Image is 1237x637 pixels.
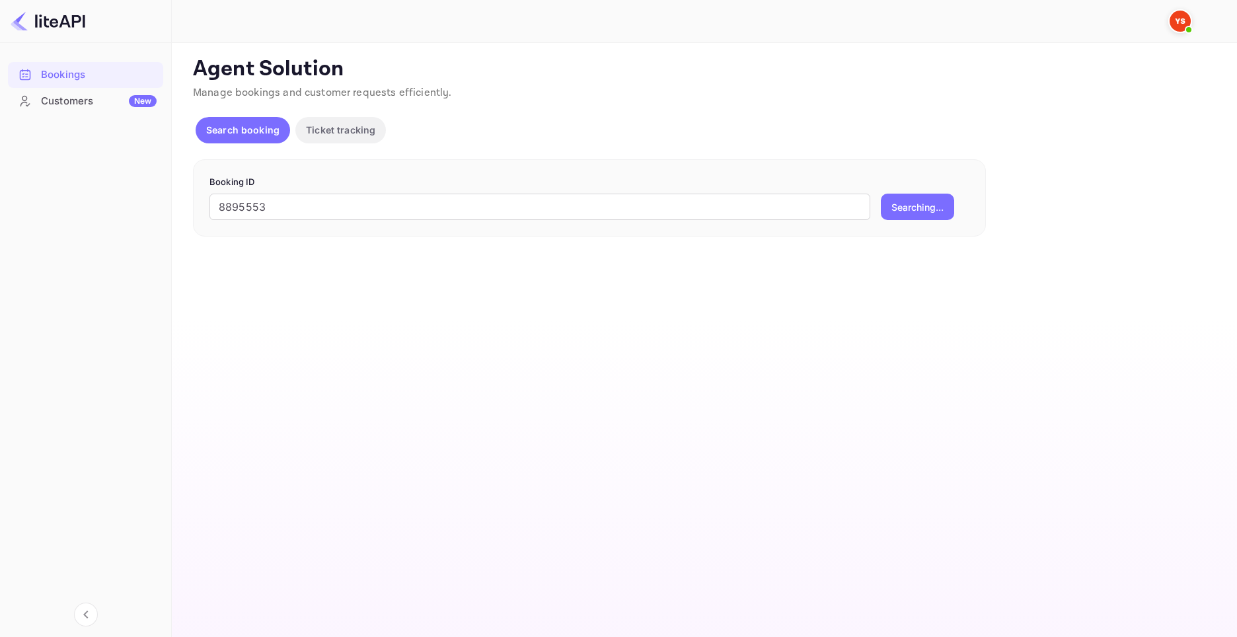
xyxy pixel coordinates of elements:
div: New [129,95,157,107]
a: CustomersNew [8,89,163,113]
div: CustomersNew [8,89,163,114]
input: Enter Booking ID (e.g., 63782194) [209,194,870,220]
button: Collapse navigation [74,603,98,626]
span: Manage bookings and customer requests efficiently. [193,86,452,100]
img: LiteAPI logo [11,11,85,32]
div: Bookings [41,67,157,83]
img: Yandex Support [1170,11,1191,32]
div: Customers [41,94,157,109]
button: Searching... [881,194,954,220]
a: Bookings [8,62,163,87]
p: Booking ID [209,176,969,189]
div: Bookings [8,62,163,88]
p: Agent Solution [193,56,1213,83]
p: Ticket tracking [306,123,375,137]
p: Search booking [206,123,280,137]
